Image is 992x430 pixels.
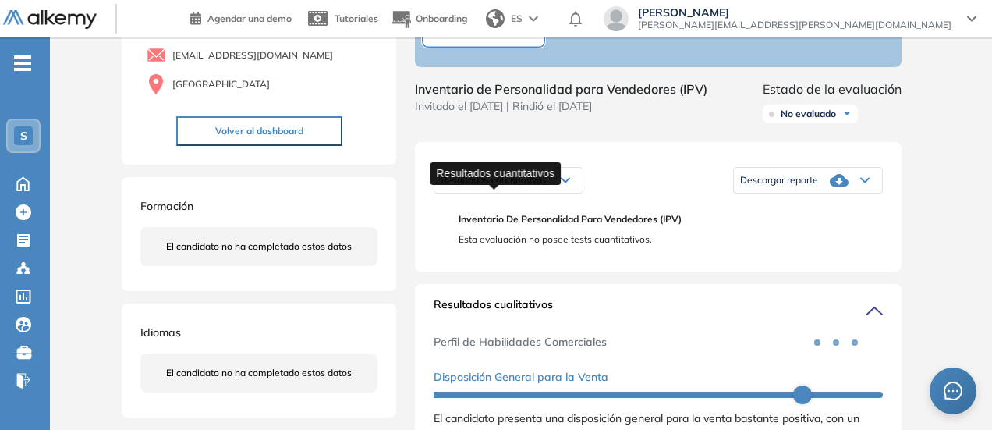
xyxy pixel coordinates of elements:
[14,62,31,65] i: -
[944,382,962,400] span: message
[3,10,97,30] img: Logo
[763,80,902,98] span: Estado de la evaluación
[207,12,292,24] span: Agendar una demo
[415,80,707,98] span: Inventario de Personalidad para Vendedores (IPV)
[781,108,836,120] span: No evaluado
[638,19,951,31] span: [PERSON_NAME][EMAIL_ADDRESS][PERSON_NAME][DOMAIN_NAME]
[172,48,333,62] span: [EMAIL_ADDRESS][DOMAIN_NAME]
[166,240,352,254] span: El candidato no ha completado estos datos
[140,199,193,213] span: Formación
[638,6,951,19] span: [PERSON_NAME]
[434,297,553,322] span: Resultados cualitativos
[172,77,270,91] span: [GEOGRAPHIC_DATA]
[529,16,538,22] img: arrow
[511,12,523,26] span: ES
[20,130,27,142] span: S
[140,325,181,339] span: Idiomas
[430,162,561,185] div: Resultados cuantitativos
[842,109,852,119] img: Ícono de flecha
[434,334,607,350] span: Perfil de Habilidades Comerciales
[434,369,608,386] span: Disposición General para la Venta
[415,98,707,115] span: Invitado el [DATE] | Rindió el [DATE]
[190,8,292,27] a: Agendar una demo
[459,233,870,247] span: Esta evaluación no posee tests cuantitativos.
[176,116,342,146] button: Volver al dashboard
[486,9,505,28] img: world
[335,12,378,24] span: Tutoriales
[459,212,870,226] span: Inventario de Personalidad para Vendedores (IPV)
[166,366,352,380] span: El candidato no ha completado estos datos
[391,2,467,36] button: Onboarding
[740,174,818,187] span: Descargar reporte
[416,12,467,24] span: Onboarding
